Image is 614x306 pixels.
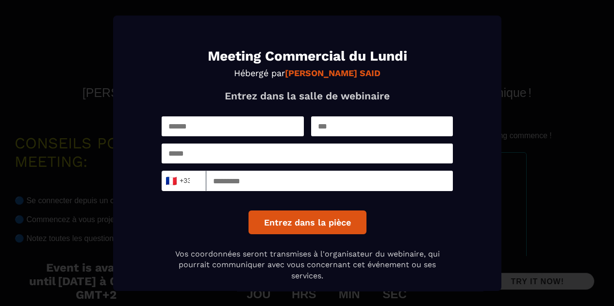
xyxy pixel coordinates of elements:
[167,174,188,188] span: +33
[190,174,198,188] input: Search for option
[165,174,177,188] span: 🇫🇷
[162,49,453,63] h1: Meeting Commercial du Lundi
[248,210,366,234] button: Entrez dans la pièce
[162,249,453,281] p: Vos coordonnées seront transmises à l'organisateur du webinaire, qui pourrait communiquer avec vo...
[162,171,206,191] div: Search for option
[162,68,453,78] p: Hébergé par
[285,68,381,78] strong: [PERSON_NAME] SAID
[162,90,453,102] p: Entrez dans la salle de webinaire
